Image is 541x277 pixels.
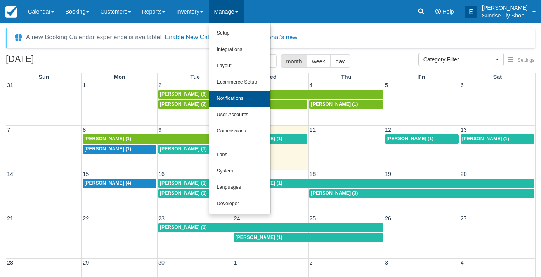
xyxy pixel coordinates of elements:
[158,171,165,177] span: 16
[281,54,307,68] button: month
[465,6,477,18] div: E
[6,171,14,177] span: 14
[158,127,162,133] span: 9
[84,136,131,141] span: [PERSON_NAME] (1)
[384,260,389,266] span: 3
[83,179,156,188] a: [PERSON_NAME] (4)
[6,260,14,266] span: 28
[209,23,271,214] ul: Manage
[82,260,90,266] span: 29
[384,171,392,177] span: 19
[309,82,313,88] span: 4
[158,90,383,99] a: [PERSON_NAME] (6)
[384,215,392,221] span: 26
[158,145,232,154] a: [PERSON_NAME] (1)
[435,9,441,14] i: Help
[311,101,358,107] span: [PERSON_NAME] (1)
[39,74,49,80] span: Sun
[341,74,351,80] span: Thu
[384,127,392,133] span: 12
[461,134,534,144] a: [PERSON_NAME] (1)
[6,82,14,88] span: 31
[232,34,297,40] a: Learn about what's new
[158,260,165,266] span: 30
[160,180,207,186] span: [PERSON_NAME] (1)
[209,74,270,91] a: Ecommerce Setup
[309,127,316,133] span: 11
[330,54,350,68] button: day
[160,91,207,97] span: [PERSON_NAME] (6)
[158,82,162,88] span: 2
[6,215,14,221] span: 21
[191,74,200,80] span: Tue
[504,55,539,66] button: Settings
[209,147,270,163] a: Labs
[418,53,504,66] button: Category Filter
[158,179,232,188] a: [PERSON_NAME] (1)
[82,82,87,88] span: 1
[309,171,316,177] span: 18
[158,100,307,109] a: [PERSON_NAME] (2)
[82,127,87,133] span: 8
[158,189,232,198] a: [PERSON_NAME] (1)
[84,146,131,152] span: [PERSON_NAME] (1)
[83,145,156,154] a: [PERSON_NAME] (1)
[160,190,207,196] span: [PERSON_NAME] (1)
[5,6,17,18] img: checkfront-main-nav-mini-logo.png
[158,223,383,232] a: [PERSON_NAME] (1)
[482,12,528,19] p: Sunrise Fly Shop
[387,136,433,141] span: [PERSON_NAME] (1)
[236,235,283,240] span: [PERSON_NAME] (1)
[460,215,468,221] span: 27
[493,74,502,80] span: Sat
[114,74,125,80] span: Mon
[209,179,270,196] a: Languages
[518,57,534,63] span: Settings
[160,225,207,230] span: [PERSON_NAME] (1)
[462,136,509,141] span: [PERSON_NAME] (1)
[233,260,238,266] span: 1
[84,180,131,186] span: [PERSON_NAME] (4)
[158,215,165,221] span: 23
[384,82,389,88] span: 5
[209,91,270,107] a: Notifications
[83,134,232,144] a: [PERSON_NAME] (1)
[6,127,11,133] span: 7
[460,171,468,177] span: 20
[160,146,207,152] span: [PERSON_NAME] (1)
[309,260,313,266] span: 2
[82,171,90,177] span: 15
[234,179,534,188] a: [PERSON_NAME] (1)
[309,215,316,221] span: 25
[209,25,270,42] a: Setup
[482,4,528,12] p: [PERSON_NAME]
[423,56,494,63] span: Category Filter
[234,233,383,242] a: [PERSON_NAME] (1)
[26,33,162,42] div: A new Booking Calendar experience is available!
[209,123,270,139] a: Commissions
[209,58,270,74] a: Layout
[311,190,358,196] span: [PERSON_NAME] (3)
[442,9,454,15] span: Help
[6,54,104,69] h2: [DATE]
[209,107,270,123] a: User Accounts
[460,260,465,266] span: 4
[385,134,459,144] a: [PERSON_NAME] (1)
[165,33,225,41] button: Enable New Calendar
[309,189,534,198] a: [PERSON_NAME] (3)
[209,163,270,179] a: System
[209,42,270,58] a: Integrations
[233,215,241,221] span: 24
[82,215,90,221] span: 22
[460,82,465,88] span: 6
[209,196,270,212] a: Developer
[309,100,383,109] a: [PERSON_NAME] (1)
[160,101,207,107] span: [PERSON_NAME] (2)
[460,127,468,133] span: 13
[307,54,331,68] button: week
[418,74,425,80] span: Fri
